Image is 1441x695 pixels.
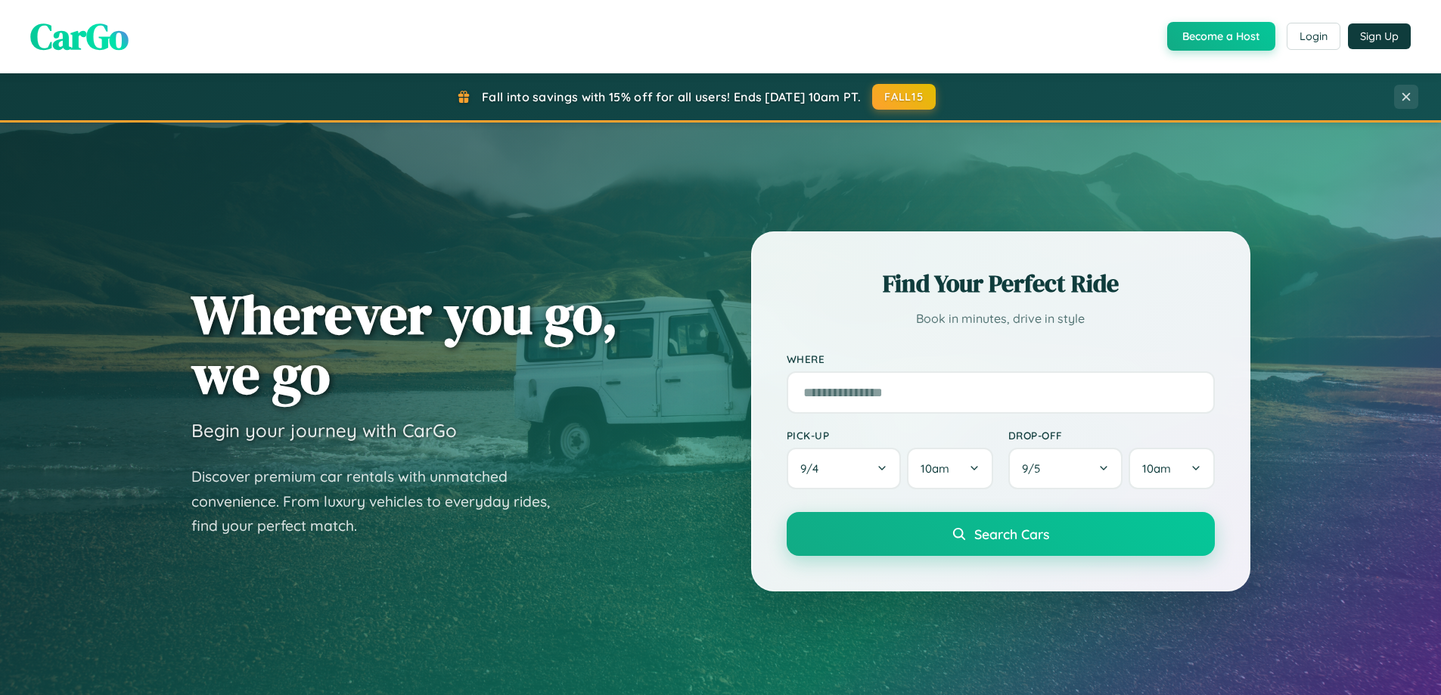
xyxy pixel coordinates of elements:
[907,448,992,489] button: 10am
[1348,23,1411,49] button: Sign Up
[787,512,1215,556] button: Search Cars
[787,429,993,442] label: Pick-up
[1142,461,1171,476] span: 10am
[787,448,902,489] button: 9/4
[787,352,1215,365] label: Where
[1129,448,1214,489] button: 10am
[191,284,618,404] h1: Wherever you go, we go
[800,461,826,476] span: 9 / 4
[1287,23,1340,50] button: Login
[1008,429,1215,442] label: Drop-off
[482,89,861,104] span: Fall into savings with 15% off for all users! Ends [DATE] 10am PT.
[921,461,949,476] span: 10am
[191,464,570,538] p: Discover premium car rentals with unmatched convenience. From luxury vehicles to everyday rides, ...
[872,84,936,110] button: FALL15
[1022,461,1048,476] span: 9 / 5
[974,526,1049,542] span: Search Cars
[787,308,1215,330] p: Book in minutes, drive in style
[30,11,129,61] span: CarGo
[191,419,457,442] h3: Begin your journey with CarGo
[787,267,1215,300] h2: Find Your Perfect Ride
[1008,448,1123,489] button: 9/5
[1167,22,1275,51] button: Become a Host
